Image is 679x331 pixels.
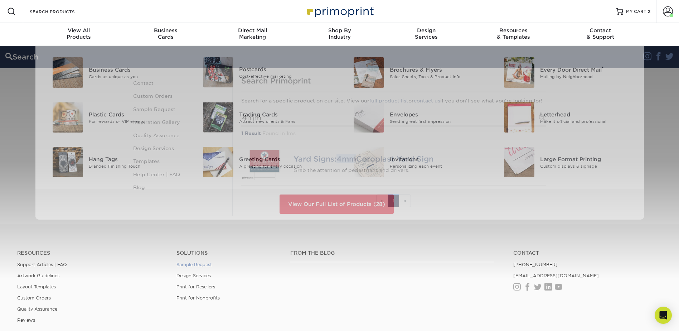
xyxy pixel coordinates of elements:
img: Envelopes [354,102,384,133]
a: Print for Nonprofits [176,295,220,301]
a: Contact& Support [557,23,644,46]
div: Postcards [239,66,334,73]
div: Trading Cards [239,110,334,118]
span: Business [122,27,209,34]
img: Trading Cards [203,102,233,133]
input: SEARCH PRODUCTS..... [29,7,99,16]
div: & Templates [470,27,557,40]
iframe: Google Customer Reviews [2,309,61,328]
img: Brochures & Flyers [354,57,384,88]
div: Large Format Printing [540,155,635,163]
span: Resources [470,27,557,34]
a: BusinessCards [122,23,209,46]
div: Open Intercom Messenger [655,307,672,324]
a: Letterhead Letterhead Make it official and professional [495,99,635,135]
div: Mailing by Neighborhood [540,73,635,80]
div: Sales Sheets, Tools & Product Info [390,73,485,80]
div: & Support [557,27,644,40]
a: DesignServices [383,23,470,46]
div: Hang Tags [89,155,184,163]
div: Send a great first impression [390,118,485,124]
img: Greeting Cards [203,147,233,177]
div: For rewards or VIP events [89,118,184,124]
div: Invitations [390,155,485,163]
div: Cost-effective marketing [239,73,334,80]
img: Postcards [203,57,233,87]
div: Attract new clients & Fans [239,118,334,124]
img: Business Cards [53,57,83,88]
span: View All [35,27,122,34]
span: Contact [557,27,644,34]
a: Resources& Templates [470,23,557,46]
a: Print for Resellers [176,284,215,289]
img: Large Format Printing [504,147,534,177]
sup: ® [602,66,603,71]
div: Brochures & Flyers [390,66,485,73]
div: Services [383,27,470,40]
a: Custom Orders [17,295,51,301]
img: Plastic Cards [53,102,83,133]
a: Shop ByIndustry [296,23,383,46]
div: Make it official and professional [540,118,635,124]
div: Every Door Direct Mail [540,66,635,73]
a: Layout Templates [17,284,56,289]
a: Postcards Postcards Cost-effective marketing [194,54,334,90]
a: View Our Full List of Products (28) [280,195,394,214]
span: MY CART [626,9,646,15]
div: Greeting Cards [239,155,334,163]
div: Personalizing each event [390,163,485,169]
div: Products [35,27,122,40]
a: View AllProducts [35,23,122,46]
div: Letterhead [540,110,635,118]
a: Every Door Direct Mail Every Door Direct Mail® Mailing by Neighborhood [495,54,635,91]
a: Plastic Cards Plastic Cards For rewards or VIP events [44,99,184,135]
a: Hang Tags Hang Tags Branded Finishing Touch [44,144,184,180]
img: Every Door Direct Mail [504,57,534,88]
a: Direct MailMarketing [209,23,296,46]
span: Direct Mail [209,27,296,34]
img: Letterhead [504,102,534,133]
a: Business Cards Business Cards Cards as unique as you [44,54,184,91]
img: Invitations [354,147,384,177]
a: Quality Assurance [17,306,57,312]
div: Business Cards [89,66,184,73]
div: A greeting for every occasion [239,163,334,169]
a: Large Format Printing Large Format Printing Custom displays & signage [495,144,635,180]
div: Cards as unique as you [89,73,184,80]
div: Industry [296,27,383,40]
img: Hang Tags [53,147,83,177]
span: Shop By [296,27,383,34]
a: Envelopes Envelopes Send a great first impression [345,99,485,135]
a: Invitations Invitations Personalizing each event [345,144,485,180]
a: Greeting Cards Greeting Cards A greeting for every occasion [194,144,334,180]
a: Brochures & Flyers Brochures & Flyers Sales Sheets, Tools & Product Info [345,54,485,91]
div: Marketing [209,27,296,40]
span: 2 [648,9,650,14]
span: Design [383,27,470,34]
div: Branded Finishing Touch [89,163,184,169]
div: Plastic Cards [89,110,184,118]
a: Trading Cards Trading Cards Attract new clients & Fans [194,99,334,135]
img: Primoprint [304,4,375,19]
div: Envelopes [390,110,485,118]
div: Cards [122,27,209,40]
div: Custom displays & signage [540,163,635,169]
